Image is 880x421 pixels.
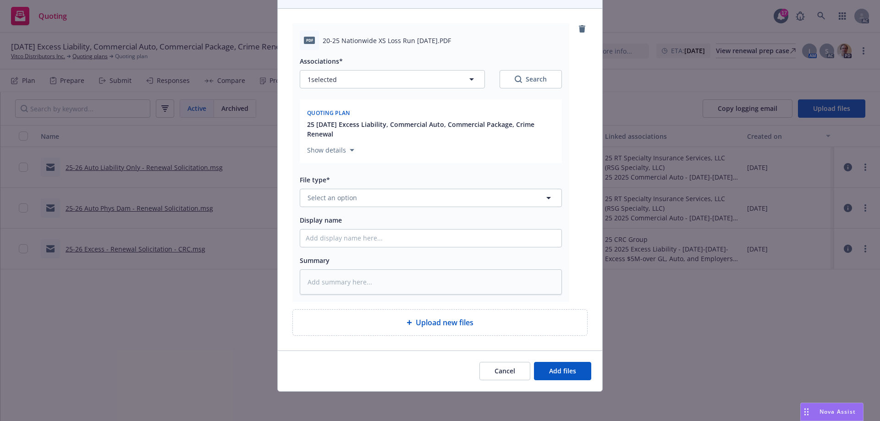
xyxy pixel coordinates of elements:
[495,366,515,375] span: Cancel
[292,309,588,336] div: Upload new files
[800,403,863,421] button: Nova Assist
[300,70,485,88] button: 1selected
[300,57,343,66] span: Associations*
[307,120,556,139] button: 25 [DATE] Excess Liability, Commercial Auto, Commercial Package, Crime Renewal
[534,362,591,380] button: Add files
[300,175,330,184] span: File type*
[323,36,451,45] span: 20-25 Nationwide XS Loss Run [DATE].PDF
[577,23,588,34] a: remove
[819,408,856,416] span: Nova Assist
[300,230,561,247] input: Add display name here...
[300,216,342,224] span: Display name
[801,403,812,421] div: Drag to move
[308,75,337,84] span: 1 selected
[500,70,562,88] button: SearchSearch
[303,145,358,156] button: Show details
[308,193,357,202] span: Select an option
[515,76,522,83] svg: Search
[300,256,330,265] span: Summary
[416,317,473,328] span: Upload new files
[307,109,350,117] span: Quoting plan
[515,75,547,84] div: Search
[300,189,562,207] button: Select an option
[549,366,576,375] span: Add files
[304,37,315,44] span: PDF
[479,362,530,380] button: Cancel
